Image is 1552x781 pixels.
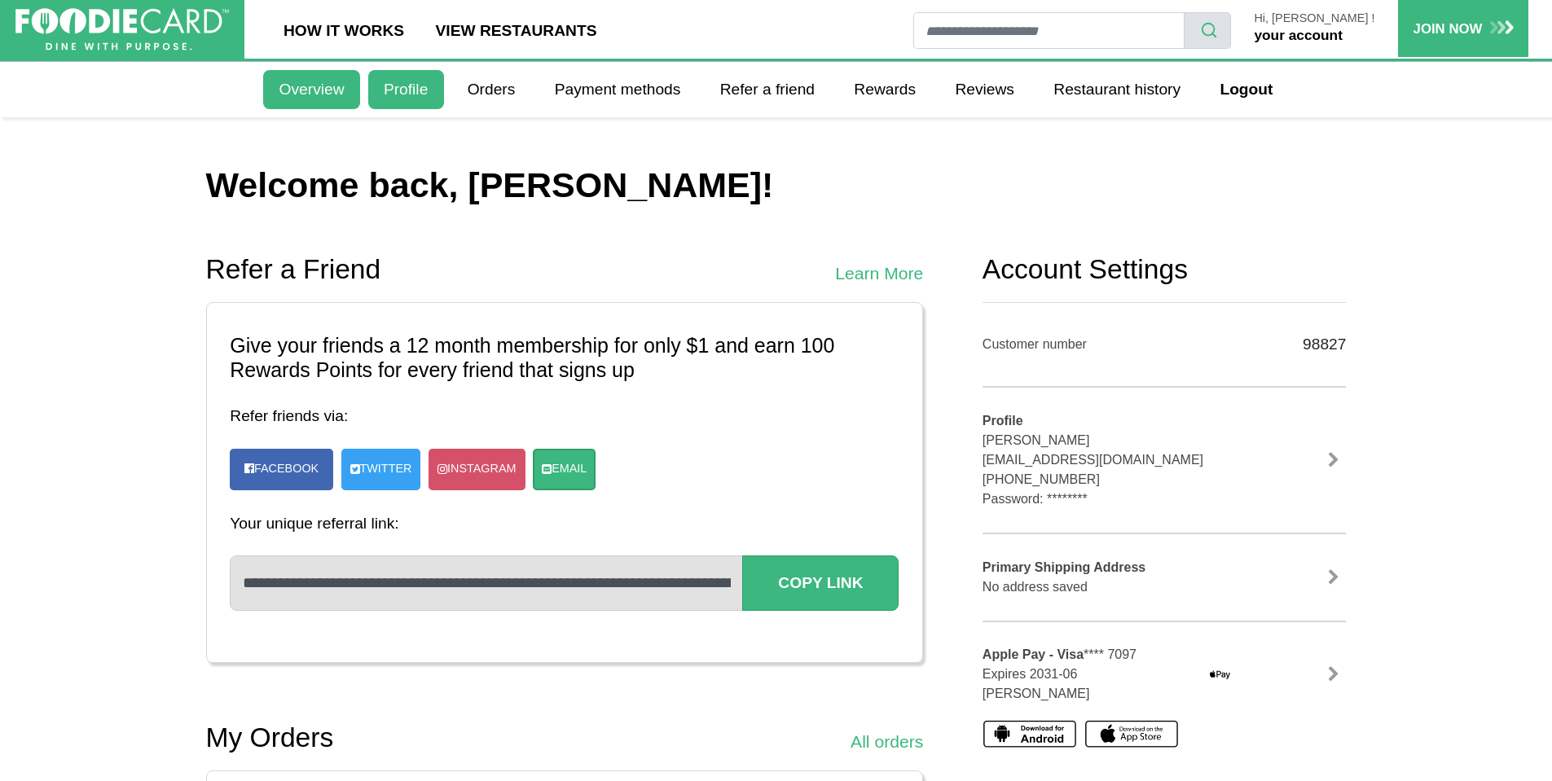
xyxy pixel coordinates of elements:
div: 98827 [1268,326,1347,362]
a: your account [1254,27,1342,43]
a: Twitter [341,449,421,490]
h3: Give your friends a 12 month membership for only $1 and earn 100 Rewards Points for every friend ... [230,334,899,383]
a: Facebook [237,453,326,485]
p: Hi, [PERSON_NAME] ! [1254,12,1374,25]
b: Apple Pay - Visa [983,647,1084,661]
a: Profile [368,70,444,109]
input: restaurant search [913,12,1185,49]
h2: Account Settings [983,253,1347,286]
a: Payment methods [539,70,697,109]
h1: Welcome back, [PERSON_NAME]! [206,165,1347,207]
b: Primary Shipping Address [983,560,1145,574]
a: Logout [1204,70,1288,109]
img: FoodieCard; Eat, Drink, Save, Donate [15,8,229,51]
h2: Refer a Friend [206,253,381,286]
span: Email [552,460,587,478]
span: Instagram [447,460,516,478]
span: Facebook [254,462,319,475]
a: Email [533,449,596,490]
a: Refer a friend [705,70,831,109]
b: Profile [983,414,1023,428]
h2: My Orders [206,722,334,754]
a: Orders [452,70,531,109]
a: Learn More [835,261,923,287]
div: Customer number [983,335,1243,354]
a: Instagram [429,449,525,490]
a: Overview [263,70,359,109]
span: Twitter [360,460,412,478]
a: Restaurant history [1038,70,1196,109]
button: Copy Link [742,555,899,610]
button: search [1184,12,1231,49]
div: **** 7097 Expires 2031-06 [PERSON_NAME] [970,645,1184,704]
h4: Refer friends via: [230,406,899,425]
a: Rewards [838,70,931,109]
div: [PERSON_NAME] [EMAIL_ADDRESS][DOMAIN_NAME] [PHONE_NUMBER] Password: ******** [983,411,1243,509]
h4: Your unique referral link: [230,514,899,533]
a: All orders [851,729,923,755]
a: Reviews [939,70,1030,109]
span: No address saved [983,580,1088,594]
